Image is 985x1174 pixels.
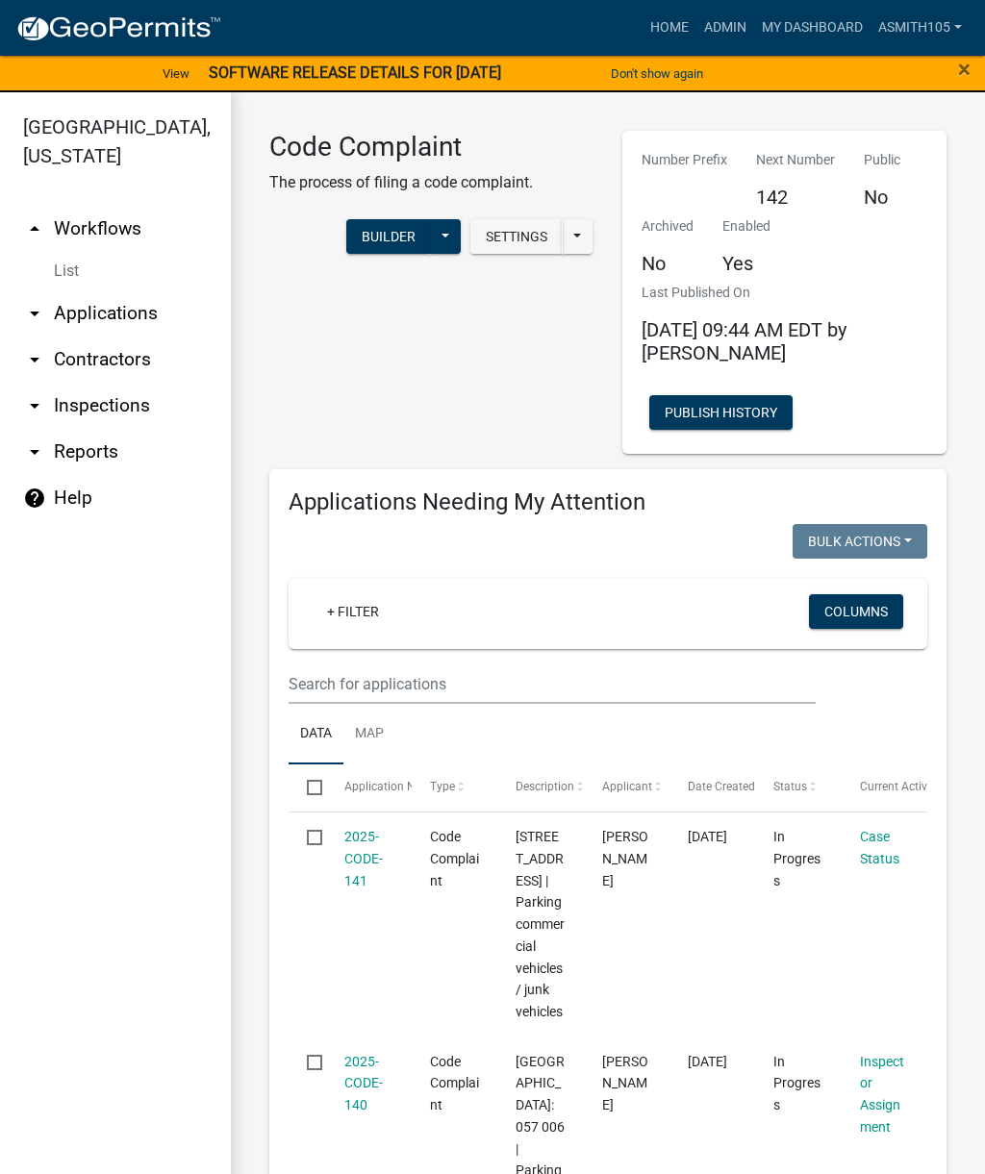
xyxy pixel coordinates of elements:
[209,63,501,82] strong: SOFTWARE RELEASE DETAILS FOR [DATE]
[430,780,455,793] span: Type
[722,252,770,275] h5: Yes
[289,488,927,516] h4: Applications Needing My Attention
[155,58,197,89] a: View
[754,10,871,46] a: My Dashboard
[430,829,479,888] span: Code Complaint
[688,1054,727,1069] span: 09/10/2025
[516,829,565,1019] span: 250 Twin Bridges Rd | Parking commercial vehicles / junk vehicles
[722,216,770,237] p: Enabled
[958,58,971,81] button: Close
[860,829,899,866] a: Case Status
[516,780,574,793] span: Description
[773,780,807,793] span: Status
[289,704,343,765] a: Data
[602,829,648,888] span: Anthony Smith
[23,440,46,463] i: arrow_drop_down
[649,406,793,421] wm-modal-confirm: Workflow Publish History
[602,1054,648,1113] span: Stephanie Morris
[602,780,652,793] span: Applicant
[23,348,46,371] i: arrow_drop_down
[289,764,325,811] datatable-header-cell: Select
[864,150,900,170] p: Public
[642,252,694,275] h5: No
[23,217,46,240] i: arrow_drop_up
[343,704,395,765] a: Map
[958,56,971,83] span: ×
[289,664,816,704] input: Search for applications
[755,764,841,811] datatable-header-cell: Status
[325,764,411,811] datatable-header-cell: Application Number
[344,1054,383,1113] a: 2025-CODE-140
[312,594,394,629] a: + Filter
[860,1054,904,1135] a: Inspector Assignment
[860,780,940,793] span: Current Activity
[688,780,755,793] span: Date Created
[642,318,846,364] span: [DATE] 09:44 AM EDT by [PERSON_NAME]
[269,131,533,163] h3: Code Complaint
[756,150,835,170] p: Next Number
[497,764,583,811] datatable-header-cell: Description
[642,216,694,237] p: Archived
[756,186,835,209] h5: 142
[23,394,46,417] i: arrow_drop_down
[412,764,497,811] datatable-header-cell: Type
[688,829,727,844] span: 09/16/2025
[344,829,383,888] a: 2025-CODE-141
[642,150,727,170] p: Number Prefix
[344,780,449,793] span: Application Number
[864,186,900,209] h5: No
[603,58,711,89] button: Don't show again
[793,524,927,559] button: Bulk Actions
[669,764,755,811] datatable-header-cell: Date Created
[773,1054,821,1113] span: In Progress
[430,1054,479,1113] span: Code Complaint
[23,302,46,325] i: arrow_drop_down
[842,764,927,811] datatable-header-cell: Current Activity
[346,219,431,254] button: Builder
[773,829,821,888] span: In Progress
[470,219,563,254] button: Settings
[696,10,754,46] a: Admin
[871,10,970,46] a: asmith105
[23,487,46,510] i: help
[649,395,793,430] button: Publish History
[584,764,669,811] datatable-header-cell: Applicant
[269,171,533,194] p: The process of filing a code complaint.
[643,10,696,46] a: Home
[642,283,927,303] p: Last Published On
[809,594,903,629] button: Columns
